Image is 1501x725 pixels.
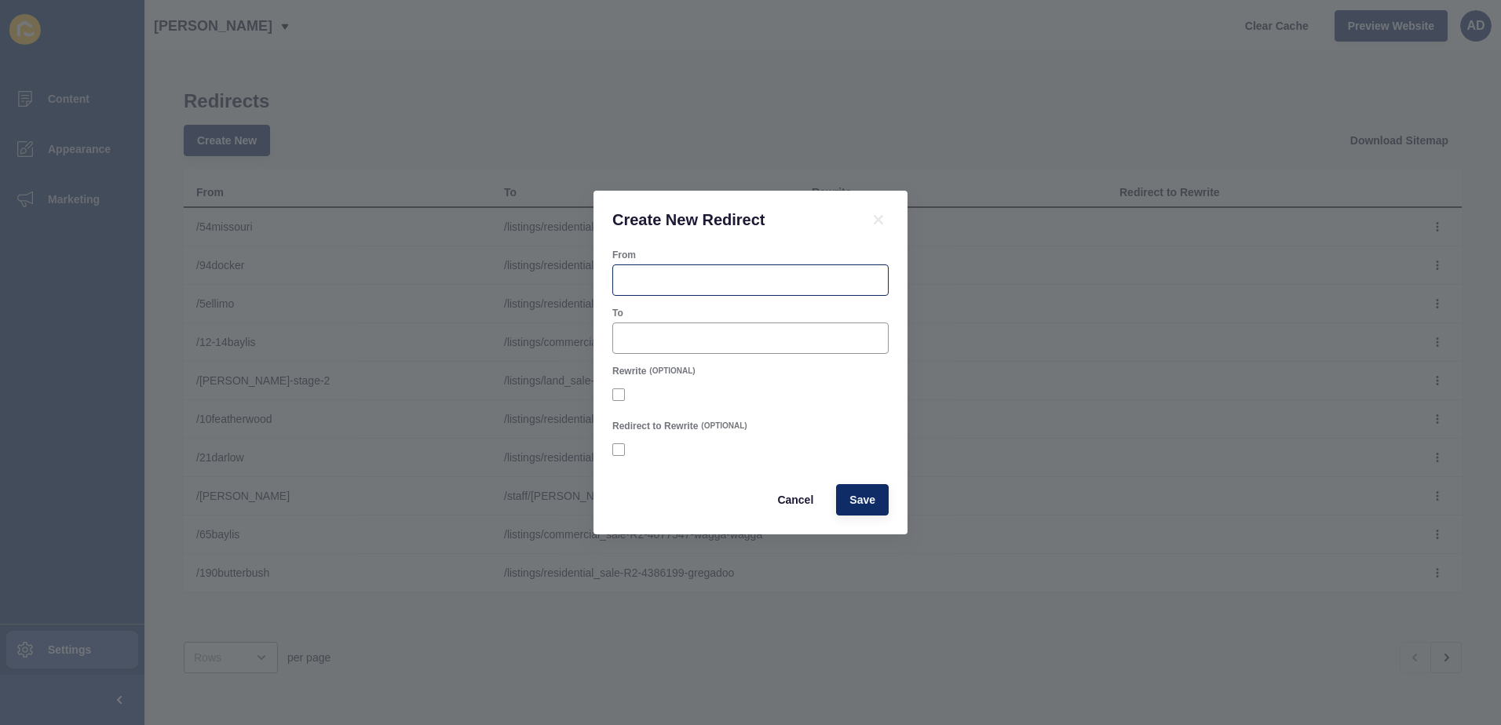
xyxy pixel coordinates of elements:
[612,307,623,319] label: To
[777,492,813,508] span: Cancel
[836,484,889,516] button: Save
[764,484,827,516] button: Cancel
[612,209,849,230] h1: Create New Redirect
[849,492,875,508] span: Save
[612,249,636,261] label: From
[612,365,646,377] label: Rewrite
[612,420,698,432] label: Redirect to Rewrite
[649,366,695,377] span: (OPTIONAL)
[701,421,747,432] span: (OPTIONAL)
